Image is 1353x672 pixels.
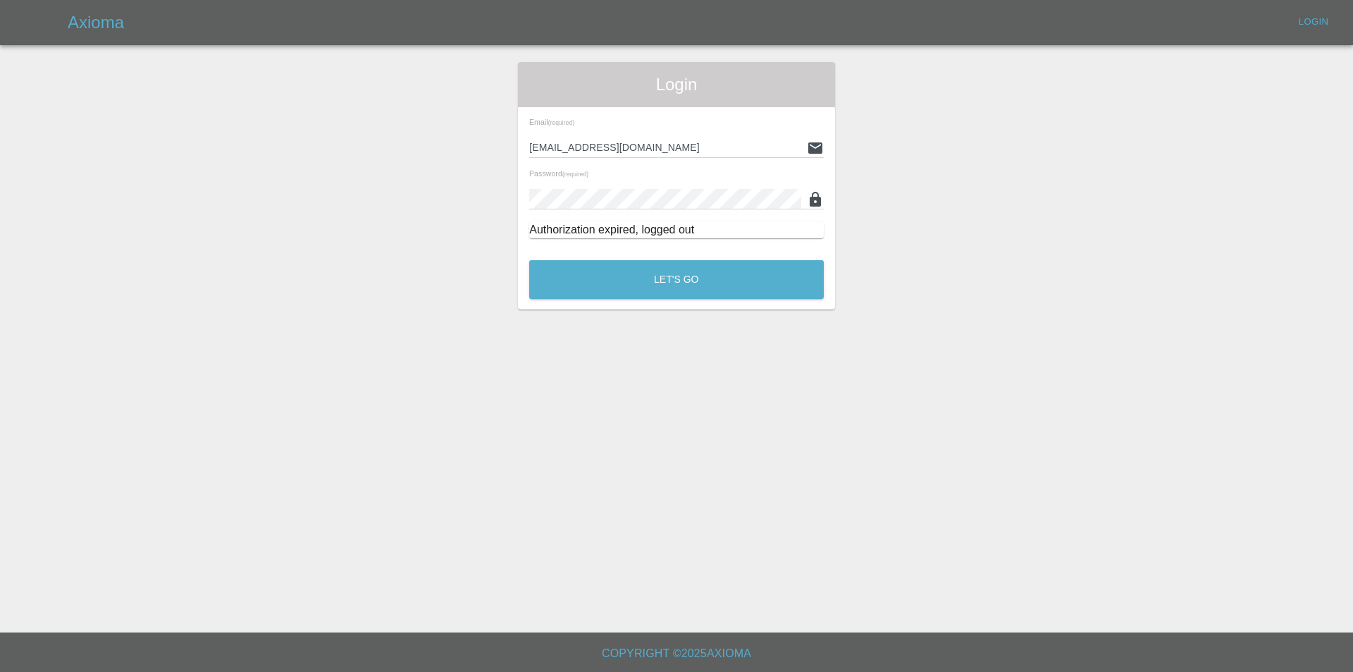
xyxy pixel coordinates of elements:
h5: Axioma [68,11,124,34]
h6: Copyright © 2025 Axioma [11,644,1342,664]
a: Login [1291,11,1336,33]
button: Let's Go [529,260,824,299]
small: (required) [562,171,588,178]
span: Login [529,73,824,96]
div: Authorization expired, logged out [529,221,824,238]
small: (required) [548,120,574,126]
span: Email [529,118,574,126]
span: Password [529,169,588,178]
